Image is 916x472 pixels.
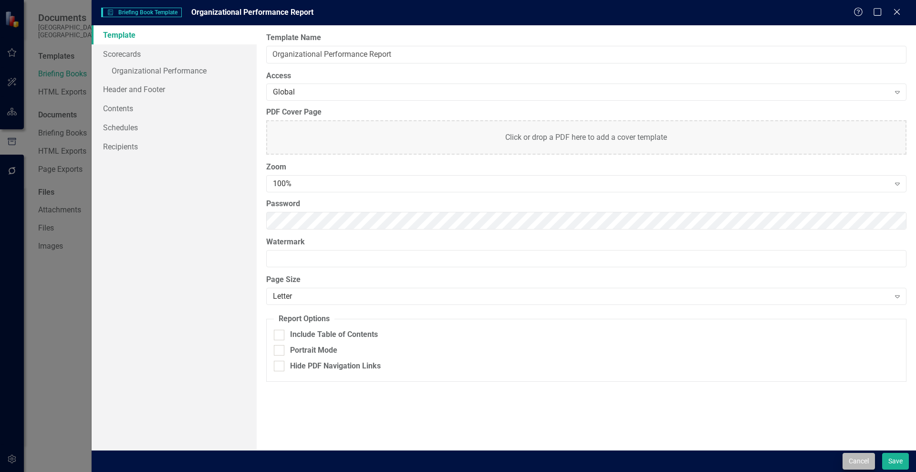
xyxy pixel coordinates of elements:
[92,118,257,137] a: Schedules
[266,237,906,248] label: Watermark
[92,25,257,44] a: Template
[266,107,906,118] label: PDF Cover Page
[266,120,906,155] div: Click or drop a PDF here to add a cover template
[101,8,182,17] span: Briefing Book Template
[266,162,906,173] label: Zoom
[290,361,381,372] div: Hide PDF Navigation Links
[274,314,334,325] legend: Report Options
[266,274,906,285] label: Page Size
[843,453,875,470] button: Cancel
[92,80,257,99] a: Header and Footer
[92,137,257,156] a: Recipients
[266,32,906,43] label: Template Name
[92,99,257,118] a: Contents
[882,453,909,470] button: Save
[191,8,313,17] span: Organizational Performance Report
[273,291,890,302] div: Letter
[273,178,890,189] div: 100%
[273,87,890,98] div: Global
[92,63,257,80] a: Organizational Performance
[266,199,906,210] label: Password
[290,345,337,356] div: Portrait Mode
[290,329,378,340] div: Include Table of Contents
[266,71,906,82] label: Access
[92,44,257,63] a: Scorecards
